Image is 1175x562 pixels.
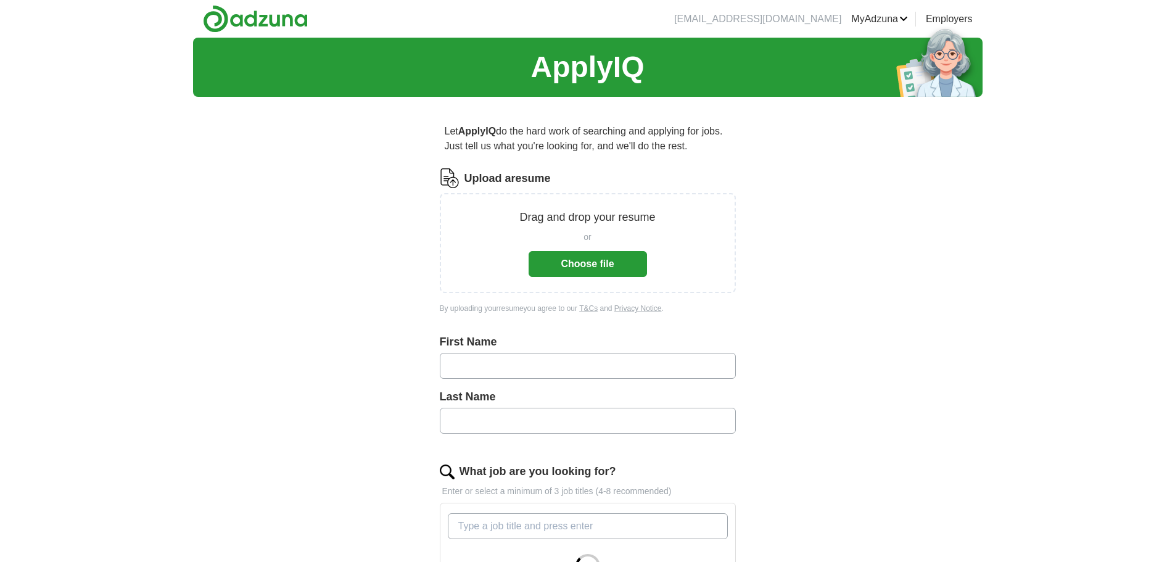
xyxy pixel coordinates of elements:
[448,513,728,539] input: Type a job title and press enter
[530,45,644,89] h1: ApplyIQ
[440,168,460,188] img: CV Icon
[458,126,496,136] strong: ApplyIQ
[460,463,616,480] label: What job are you looking for?
[203,5,308,33] img: Adzuna logo
[440,485,736,498] p: Enter or select a minimum of 3 job titles (4-8 recommended)
[440,334,736,350] label: First Name
[440,465,455,479] img: search.png
[519,209,655,226] p: Drag and drop your resume
[926,12,973,27] a: Employers
[579,304,598,313] a: T&Cs
[851,12,908,27] a: MyAdzuna
[674,12,841,27] li: [EMAIL_ADDRESS][DOMAIN_NAME]
[614,304,662,313] a: Privacy Notice
[583,231,591,244] span: or
[440,303,736,314] div: By uploading your resume you agree to our and .
[464,170,551,187] label: Upload a resume
[440,389,736,405] label: Last Name
[440,119,736,159] p: Let do the hard work of searching and applying for jobs. Just tell us what you're looking for, an...
[529,251,647,277] button: Choose file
